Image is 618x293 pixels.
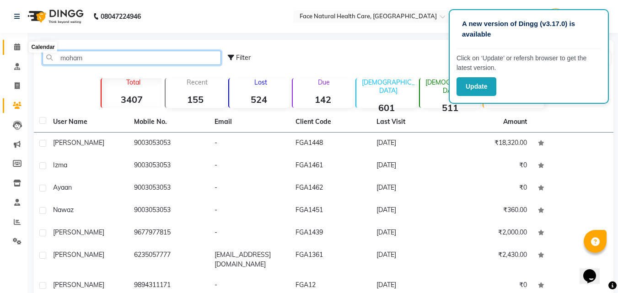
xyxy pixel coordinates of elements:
[462,19,596,39] p: A new version of Dingg (v3.17.0) is available
[371,112,452,133] th: Last Visit
[23,4,86,29] img: logo
[371,222,452,245] td: [DATE]
[129,177,210,200] td: 9003053053
[129,112,210,133] th: Mobile No.
[371,177,452,200] td: [DATE]
[209,112,290,133] th: Email
[290,133,371,155] td: FGA1448
[53,250,104,259] span: [PERSON_NAME]
[290,155,371,177] td: FGA1461
[233,78,289,86] p: Lost
[548,8,564,24] img: sangeetha
[53,161,67,169] span: Izma
[209,155,290,177] td: -
[129,200,210,222] td: 9003053053
[101,4,141,29] b: 08047224946
[452,155,533,177] td: ₹0
[209,177,290,200] td: -
[295,78,353,86] p: Due
[457,53,601,73] p: Click on ‘Update’ or refersh browser to get the latest version.
[290,200,371,222] td: FGA1451
[371,245,452,275] td: [DATE]
[420,102,480,113] strong: 511
[424,78,480,95] p: [DEMOGRAPHIC_DATA]
[293,94,353,105] strong: 142
[356,102,416,113] strong: 601
[452,177,533,200] td: ₹0
[498,112,532,132] th: Amount
[166,94,226,105] strong: 155
[53,139,104,147] span: [PERSON_NAME]
[452,245,533,275] td: ₹2,430.00
[43,51,221,65] input: Search by Name/Mobile/Email/Code
[452,133,533,155] td: ₹18,320.00
[229,94,289,105] strong: 524
[209,200,290,222] td: -
[29,42,57,53] div: Calendar
[129,133,210,155] td: 9003053053
[371,133,452,155] td: [DATE]
[169,78,226,86] p: Recent
[580,256,609,284] iframe: chat widget
[129,155,210,177] td: 9003053053
[53,281,104,289] span: [PERSON_NAME]
[452,200,533,222] td: ₹360.00
[53,228,104,236] span: [PERSON_NAME]
[290,177,371,200] td: FGA1462
[290,112,371,133] th: Client Code
[53,183,72,192] span: Ayaan
[129,245,210,275] td: 6235057777
[48,112,129,133] th: User Name
[290,245,371,275] td: FGA1361
[457,77,496,96] button: Update
[236,53,251,62] span: Filter
[452,222,533,245] td: ₹2,000.00
[105,78,161,86] p: Total
[371,155,452,177] td: [DATE]
[360,78,416,95] p: [DEMOGRAPHIC_DATA]
[209,222,290,245] td: -
[209,245,290,275] td: [EMAIL_ADDRESS][DOMAIN_NAME]
[209,133,290,155] td: -
[371,200,452,222] td: [DATE]
[53,206,74,214] span: Nawaz
[290,222,371,245] td: FGA1439
[129,222,210,245] td: 9677977815
[102,94,161,105] strong: 3407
